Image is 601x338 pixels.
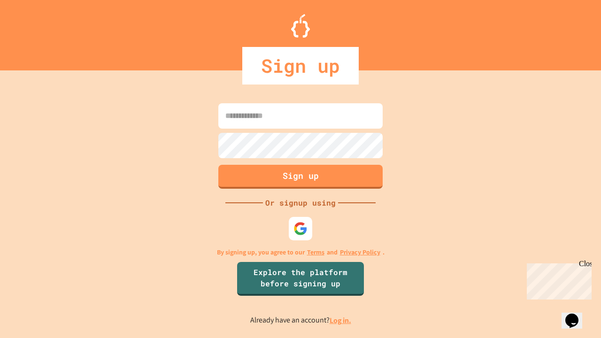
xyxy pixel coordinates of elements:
[330,315,351,325] a: Log in.
[293,222,308,236] img: google-icon.svg
[523,260,592,300] iframe: chat widget
[250,315,351,326] p: Already have an account?
[237,262,364,296] a: Explore the platform before signing up
[218,165,383,189] button: Sign up
[291,14,310,38] img: Logo.svg
[307,247,324,257] a: Terms
[4,4,65,60] div: Chat with us now!Close
[263,197,338,208] div: Or signup using
[217,247,385,257] p: By signing up, you agree to our and .
[242,47,359,84] div: Sign up
[340,247,380,257] a: Privacy Policy
[562,300,592,329] iframe: chat widget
